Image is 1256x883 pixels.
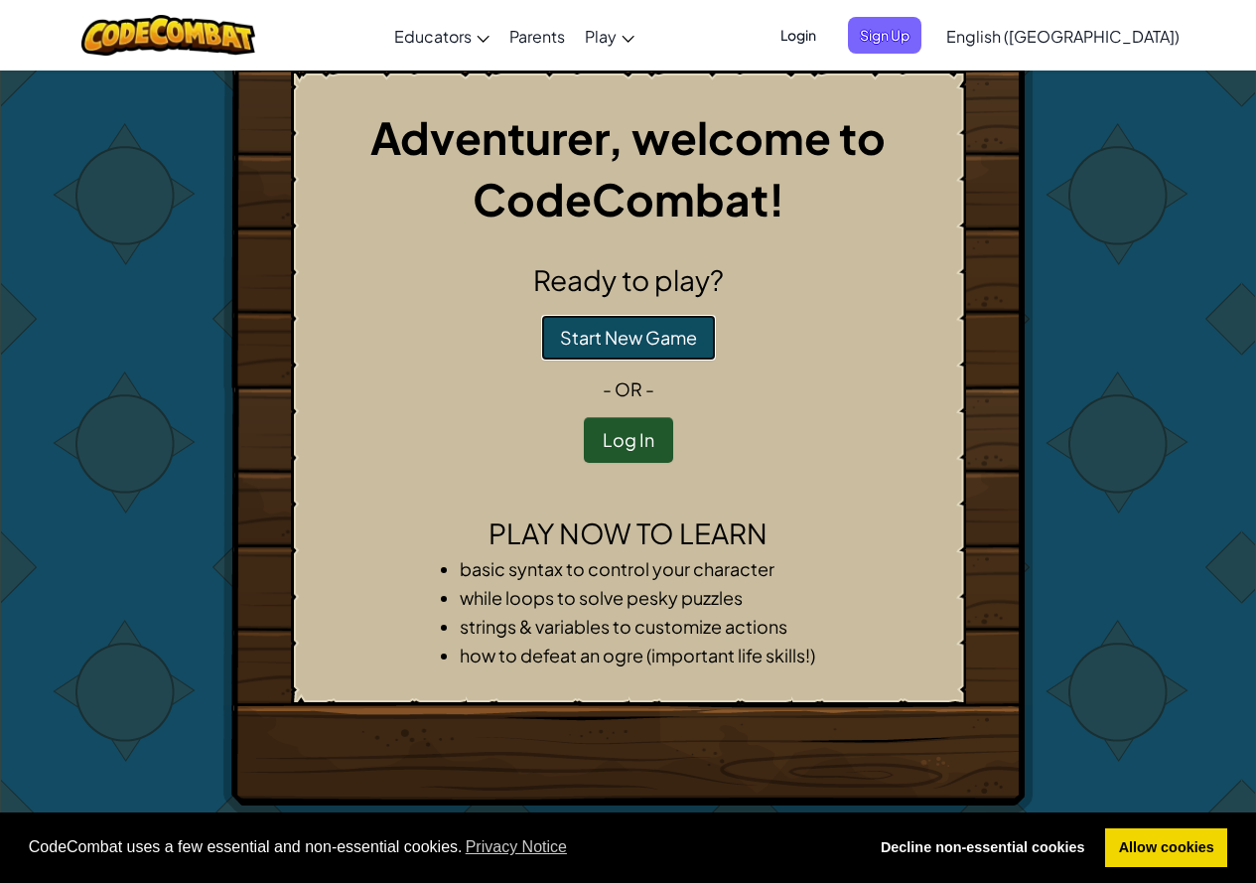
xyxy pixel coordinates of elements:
li: how to defeat an ogre (important life skills!) [460,641,837,669]
span: English ([GEOGRAPHIC_DATA]) [946,26,1180,47]
span: - [642,377,654,400]
h2: Ready to play? [308,259,949,301]
span: CodeCombat uses a few essential and non-essential cookies. [29,832,852,862]
a: Educators [384,9,499,63]
li: while loops to solve pesky puzzles [460,583,837,612]
span: or [615,377,642,400]
h2: Play now to learn [308,513,949,554]
button: Sign Up [848,17,921,54]
a: allow cookies [1105,828,1227,868]
span: - [603,377,615,400]
button: Start New Game [541,315,716,361]
span: Educators [394,26,472,47]
a: Play [575,9,644,63]
img: CodeCombat logo [81,15,255,56]
li: strings & variables to customize actions [460,612,837,641]
a: learn more about cookies [463,832,571,862]
a: deny cookies [867,828,1098,868]
a: English ([GEOGRAPHIC_DATA]) [936,9,1189,63]
button: Log In [584,417,673,463]
span: Play [585,26,617,47]
h1: Adventurer, welcome to CodeCombat! [308,106,949,229]
a: Parents [499,9,575,63]
button: Login [768,17,828,54]
li: basic syntax to control your character [460,554,837,583]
